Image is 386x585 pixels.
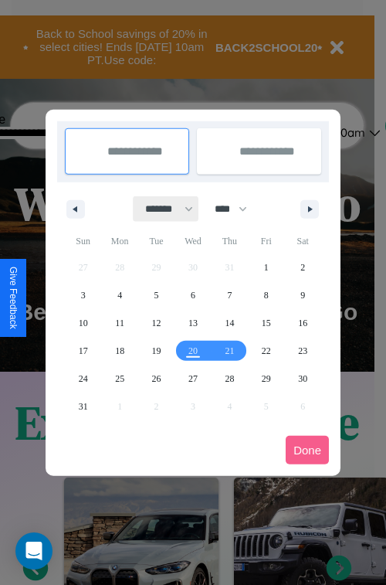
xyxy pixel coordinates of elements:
[115,365,124,393] span: 25
[115,337,124,365] span: 18
[81,281,86,309] span: 3
[188,365,198,393] span: 27
[15,532,52,570] div: Open Intercom Messenger
[154,281,159,309] span: 5
[174,337,211,365] button: 20
[138,309,174,337] button: 12
[264,253,269,281] span: 1
[298,309,307,337] span: 16
[65,229,101,253] span: Sun
[248,229,284,253] span: Fri
[8,267,19,329] div: Give Feedback
[117,281,122,309] span: 4
[286,436,329,464] button: Done
[248,281,284,309] button: 8
[79,393,88,420] span: 31
[188,337,198,365] span: 20
[262,337,271,365] span: 22
[300,253,305,281] span: 2
[285,253,321,281] button: 2
[225,337,234,365] span: 21
[174,281,211,309] button: 6
[262,365,271,393] span: 29
[264,281,269,309] span: 8
[101,229,137,253] span: Mon
[212,365,248,393] button: 28
[227,281,232,309] span: 7
[225,309,234,337] span: 14
[212,281,248,309] button: 7
[191,281,195,309] span: 6
[248,309,284,337] button: 15
[248,253,284,281] button: 1
[79,309,88,337] span: 10
[65,309,101,337] button: 10
[174,365,211,393] button: 27
[285,229,321,253] span: Sat
[65,393,101,420] button: 31
[79,365,88,393] span: 24
[285,365,321,393] button: 30
[212,337,248,365] button: 21
[188,309,198,337] span: 13
[138,281,174,309] button: 5
[152,337,161,365] span: 19
[300,281,305,309] span: 9
[152,365,161,393] span: 26
[285,337,321,365] button: 23
[225,365,234,393] span: 28
[65,337,101,365] button: 17
[262,309,271,337] span: 15
[212,229,248,253] span: Thu
[248,365,284,393] button: 29
[298,365,307,393] span: 30
[138,337,174,365] button: 19
[152,309,161,337] span: 12
[115,309,124,337] span: 11
[65,365,101,393] button: 24
[101,281,137,309] button: 4
[285,281,321,309] button: 9
[248,337,284,365] button: 22
[212,309,248,337] button: 14
[101,365,137,393] button: 25
[79,337,88,365] span: 17
[298,337,307,365] span: 23
[174,309,211,337] button: 13
[285,309,321,337] button: 16
[138,229,174,253] span: Tue
[138,365,174,393] button: 26
[101,309,137,337] button: 11
[65,281,101,309] button: 3
[101,337,137,365] button: 18
[174,229,211,253] span: Wed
